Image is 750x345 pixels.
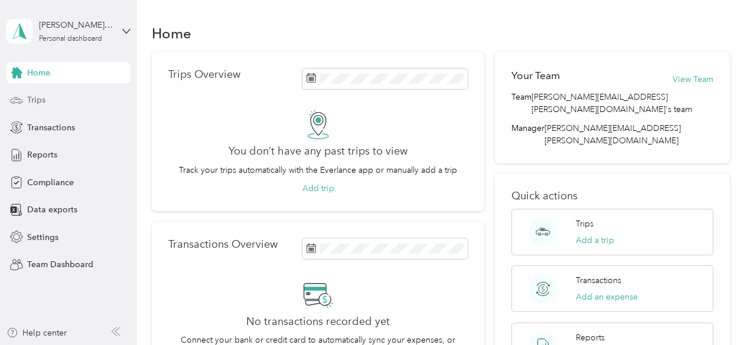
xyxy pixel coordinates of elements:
[27,121,75,134] span: Transactions
[27,149,57,161] span: Reports
[27,231,58,244] span: Settings
[576,274,621,287] p: Transactions
[511,91,531,116] span: Team
[27,258,93,271] span: Team Dashboard
[179,164,457,176] p: Track your trips automatically with the Everlance app or manually add a trip
[152,27,191,40] h1: Home
[6,327,67,339] button: Help center
[27,94,45,106] span: Trips
[576,331,605,344] p: Reports
[511,122,544,147] span: Manager
[246,316,390,328] h2: No transactions recorded yet
[544,123,681,146] span: [PERSON_NAME][EMAIL_ADDRESS][PERSON_NAME][DOMAIN_NAME]
[39,35,102,42] div: Personal dashboard
[511,190,713,202] p: Quick actions
[39,19,113,31] div: [PERSON_NAME] [PERSON_NAME] III
[511,68,560,83] h2: Your Team
[229,145,407,157] h2: You don’t have any past trips to view
[27,203,77,216] span: Data exports
[576,218,594,230] p: Trips
[168,68,240,81] p: Trips Overview
[576,234,614,247] button: Add a trip
[302,182,334,195] button: Add trip
[168,238,278,251] p: Transactions Overview
[27,67,50,79] span: Home
[576,291,638,303] button: Add an expense
[531,91,713,116] span: [PERSON_NAME][EMAIL_ADDRESS][PERSON_NAME][DOMAIN_NAME]'s team
[673,73,713,86] button: View Team
[684,279,750,345] iframe: Everlance-gr Chat Button Frame
[27,176,74,189] span: Compliance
